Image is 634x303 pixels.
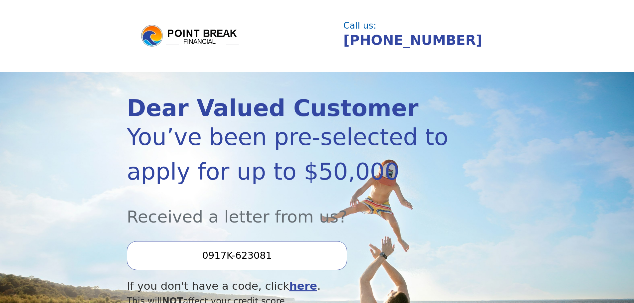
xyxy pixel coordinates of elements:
img: logo.png [140,24,240,48]
div: Dear Valued Customer [127,97,450,120]
a: here [289,280,317,292]
div: You’ve been pre-selected to apply for up to $50,000 [127,120,450,189]
input: Enter your Offer Code: [127,241,347,270]
div: Received a letter from us? [127,189,450,229]
div: Call us: [343,21,502,30]
a: [PHONE_NUMBER] [343,32,482,48]
div: If you don't have a code, click . [127,278,450,294]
